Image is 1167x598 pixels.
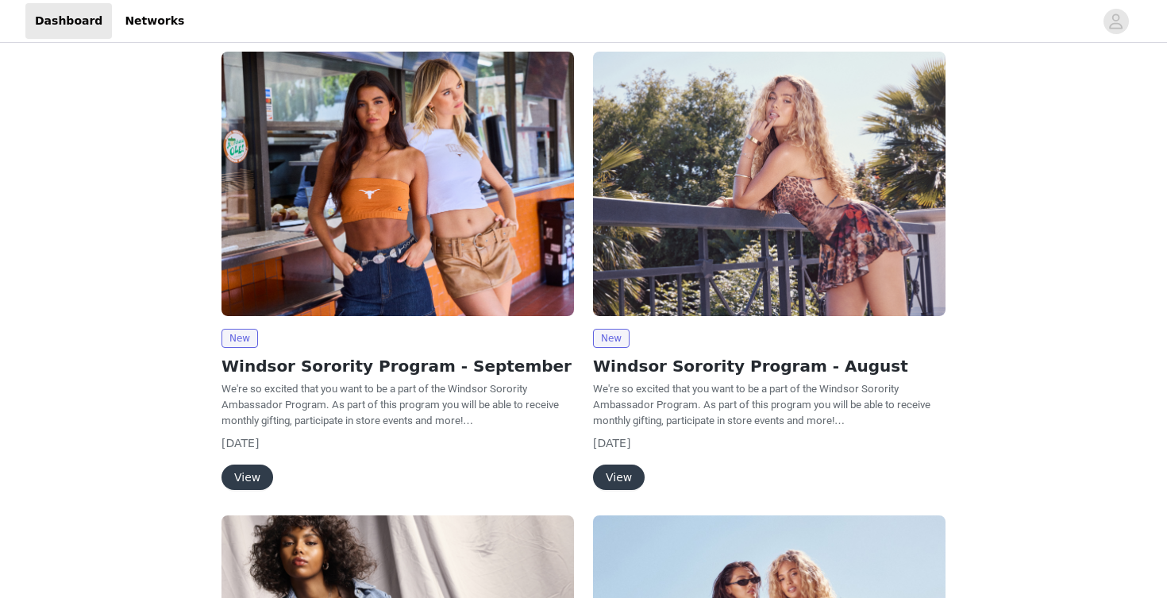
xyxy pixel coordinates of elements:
span: We're so excited that you want to be a part of the Windsor Sorority Ambassador Program. As part o... [221,383,559,426]
img: Windsor [593,52,946,316]
button: View [221,465,273,490]
a: View [221,472,273,484]
h2: Windsor Sorority Program - September [221,354,574,378]
button: View [593,465,645,490]
span: New [593,329,630,348]
h2: Windsor Sorority Program - August [593,354,946,378]
span: [DATE] [593,437,630,449]
img: Windsor [221,52,574,316]
span: We're so excited that you want to be a part of the Windsor Sorority Ambassador Program. As part o... [593,383,930,426]
div: avatar [1108,9,1123,34]
a: View [593,472,645,484]
span: New [221,329,258,348]
span: [DATE] [221,437,259,449]
a: Dashboard [25,3,112,39]
a: Networks [115,3,194,39]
